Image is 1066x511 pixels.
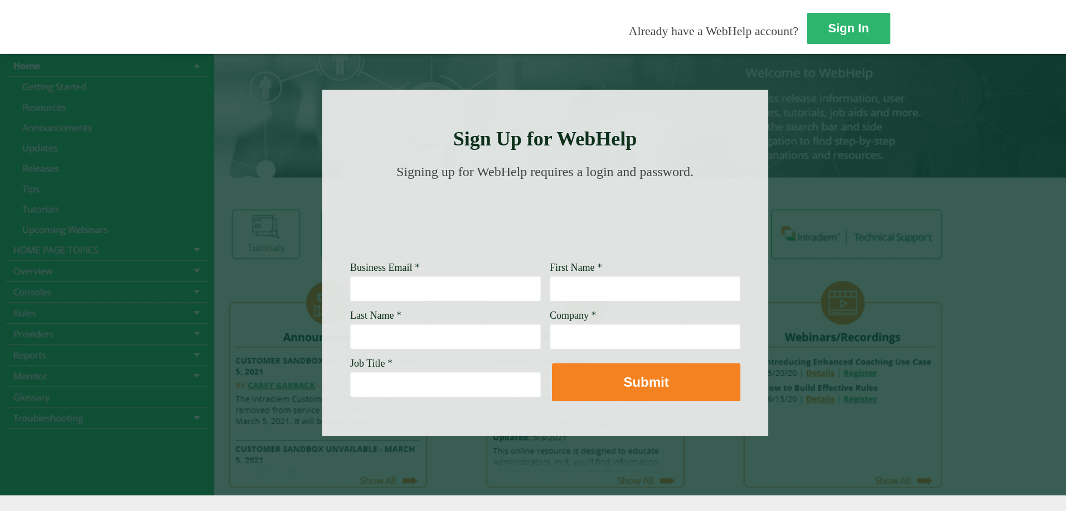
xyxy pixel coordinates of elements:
button: Submit [552,363,740,401]
img: Need Credentials? Sign up below. Have Credentials? Use the sign-in button. [357,191,734,246]
a: Sign In [807,13,890,44]
span: Company * [550,310,597,321]
strong: Submit [623,374,668,390]
span: First Name * [550,262,602,273]
span: Job Title * [350,358,393,369]
span: Signing up for WebHelp requires a login and password. [396,164,694,179]
span: Already have a WebHelp account? [629,24,798,38]
strong: Sign Up for WebHelp [453,128,637,150]
span: Last Name * [350,310,401,321]
span: Business Email * [350,262,420,273]
strong: Sign In [828,21,869,35]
